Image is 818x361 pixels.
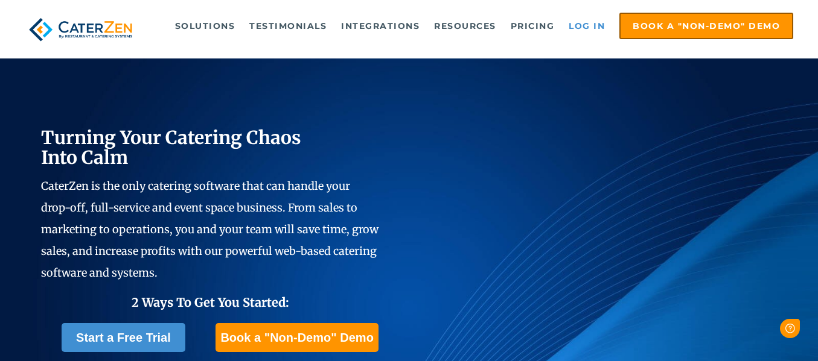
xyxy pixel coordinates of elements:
a: Integrations [335,14,426,38]
a: Resources [428,14,502,38]
a: Start a Free Trial [62,323,185,352]
a: Book a "Non-Demo" Demo [619,13,793,39]
span: 2 Ways To Get You Started: [132,295,289,310]
iframe: Help widget launcher [711,314,805,348]
img: caterzen [25,13,136,46]
a: Log in [563,14,611,38]
a: Testimonials [243,14,333,38]
a: Book a "Non-Demo" Demo [216,323,378,352]
a: Solutions [169,14,241,38]
a: Pricing [505,14,561,38]
span: Turning Your Catering Chaos Into Calm [41,126,301,169]
span: CaterZen is the only catering software that can handle your drop-off, full-service and event spac... [41,179,379,280]
div: Navigation Menu [156,13,793,39]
